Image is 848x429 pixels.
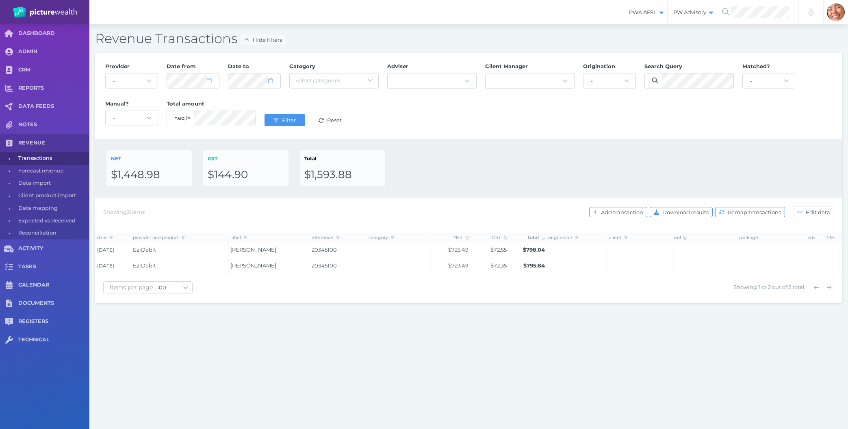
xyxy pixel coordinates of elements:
span: Manual? [105,100,129,107]
button: Show next page [824,282,834,293]
span: NET [111,155,121,162]
button: Edit data [793,206,834,218]
span: Total [304,155,317,162]
td: 20345100 [310,242,367,258]
span: $723.49 [448,262,468,269]
span: Download results [661,209,712,216]
select: eq = equals; neq = not equals; lt = less than; gt = greater than [174,110,190,126]
span: Hide filters [251,37,285,43]
span: Date from [167,63,196,69]
button: Add transaction [589,207,647,217]
span: REGISTERS [18,318,89,325]
button: Reset [310,114,351,126]
span: Showing 2 items [103,209,145,215]
span: category [369,235,394,240]
span: NOTES [18,121,89,128]
span: PWA AFSL [623,9,667,16]
span: Client product import [18,190,87,202]
span: $798.04 [523,246,545,253]
span: DOCUMENTS [18,300,89,307]
span: EziDebit [133,246,156,253]
span: $72.55 [490,246,507,253]
span: [PERSON_NAME] [230,246,276,253]
span: TASKS [18,263,89,270]
span: provider and product [133,235,185,240]
span: GST [208,155,217,162]
span: date [97,235,113,240]
span: Filter [280,117,299,123]
span: ADMIN [18,48,89,55]
button: Hide filters [241,34,286,45]
span: reference [312,235,339,240]
span: Reconciliation [18,227,87,239]
span: total [528,235,545,240]
span: Transactions [18,152,87,165]
span: label [230,235,247,240]
span: Date to [228,63,249,69]
div: $1,593.88 [304,168,381,182]
span: PW Advisory [668,9,717,16]
img: Sabrina Mena [827,3,845,21]
h2: Revenue Transactions [95,30,842,47]
span: origination [548,235,578,240]
span: [PERSON_NAME] [230,262,276,269]
span: CALENDAR [18,282,89,289]
span: Reset [325,117,345,123]
span: $795.84 [523,262,545,269]
span: EziDebit [133,262,156,269]
span: 20345100 [312,246,365,254]
td: [DATE] [95,258,131,274]
button: Download results [650,207,713,217]
span: REVENUE [18,140,89,147]
span: Origination [583,63,615,69]
span: Matched? [742,63,770,69]
span: DATA FEEDS [18,103,89,110]
span: Select categories [295,77,341,84]
div: $1,448.98 [111,168,187,182]
button: Show previous page [811,282,822,293]
span: Search Query [644,63,682,69]
img: PW [13,6,77,18]
span: Showing 1 to 2 out of 2 total [733,284,805,290]
th: CM [821,233,840,242]
div: $144.90 [208,168,284,182]
span: Data import [18,177,87,190]
th: adv [802,233,821,242]
span: CRM [18,67,89,73]
span: client [609,235,627,240]
span: TECHNICAL [18,336,89,343]
span: Total amount [167,100,204,107]
span: Items per page [104,284,157,291]
span: Provider [105,63,130,69]
span: Forecast revenue [18,165,87,177]
span: GST [492,235,507,240]
td: [DATE] [95,242,131,258]
span: $72.35 [490,262,507,269]
span: Add transaction [599,209,647,216]
span: Expected vs Received [18,215,87,227]
span: Data mapping [18,202,87,215]
td: 20345100 [310,258,367,274]
span: Edit data [804,209,834,216]
span: Category [289,63,315,69]
span: Remap transactions [726,209,785,216]
button: Remap transactions [715,207,785,217]
span: 20345100 [312,262,365,270]
span: Adviser [387,63,408,69]
span: $725.49 [448,246,468,253]
th: entity [672,233,737,242]
th: package [737,233,802,242]
span: Client Manager [485,63,528,69]
span: NET [453,235,468,240]
button: Filter [265,114,305,126]
span: DASHBOARD [18,30,89,37]
span: ACTIVITY [18,245,89,252]
span: REPORTS [18,85,89,92]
